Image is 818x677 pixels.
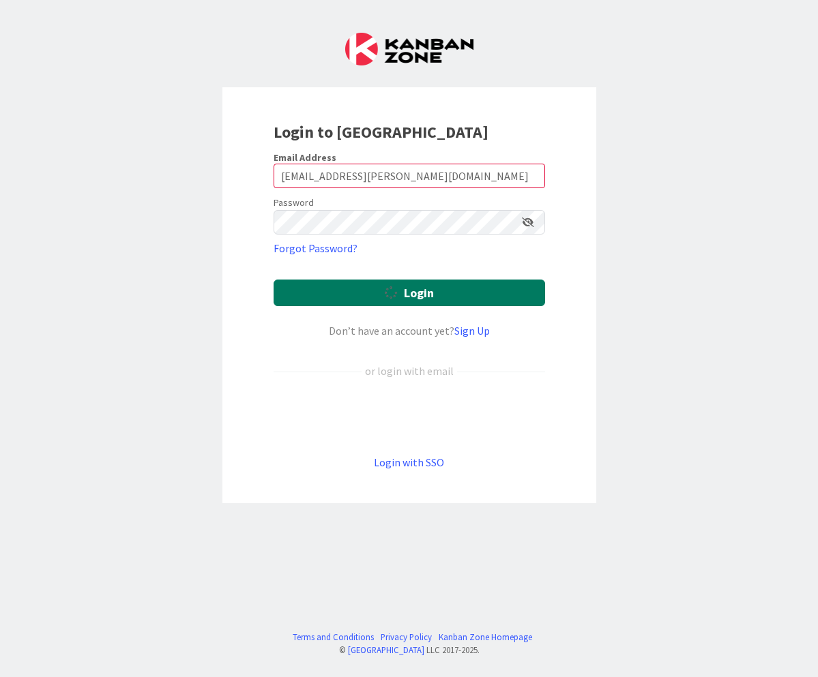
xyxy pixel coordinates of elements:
[362,363,457,379] div: or login with email
[274,240,357,256] a: Forgot Password?
[374,455,444,469] a: Login with SSO
[345,33,473,65] img: Kanban Zone
[274,196,314,210] label: Password
[348,644,424,655] a: [GEOGRAPHIC_DATA]
[454,324,490,337] a: Sign Up
[439,631,532,644] a: Kanban Zone Homepage
[274,322,545,339] div: Don’t have an account yet?
[274,280,545,306] button: Login
[293,631,374,644] a: Terms and Conditions
[286,644,532,657] div: © LLC 2017- 2025 .
[274,402,545,432] div: Sign in with Google. Opens in new tab
[274,151,336,164] label: Email Address
[274,121,488,142] b: Login to [GEOGRAPHIC_DATA]
[381,631,432,644] a: Privacy Policy
[267,402,552,432] iframe: Sign in with Google Button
